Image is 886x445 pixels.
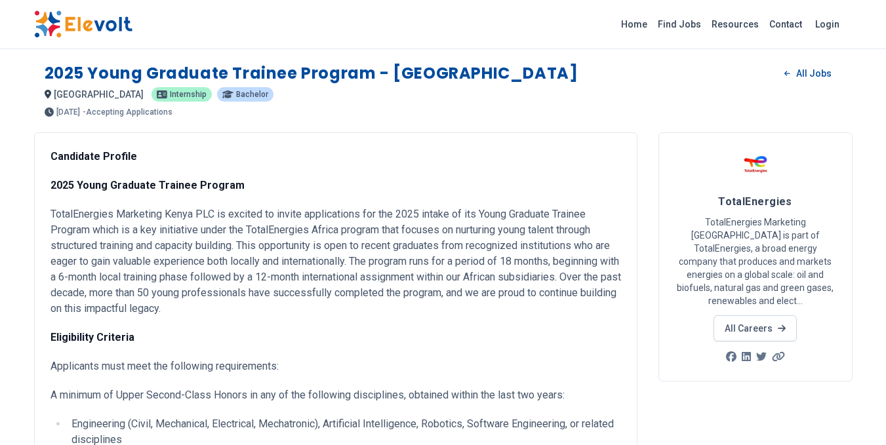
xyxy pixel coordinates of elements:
strong: Candidate Profile [50,150,137,163]
a: Resources [706,14,764,35]
a: Login [807,11,847,37]
p: - Accepting Applications [83,108,172,116]
a: All Careers [714,315,797,341]
strong: 2025 Young Graduate Trainee Program [50,179,245,191]
span: Bachelor [236,90,268,98]
a: Find Jobs [653,14,706,35]
a: Home [616,14,653,35]
span: [DATE] [56,108,80,116]
p: A minimum of Upper Second-Class Honors in any of the following disciplines, obtained within the l... [50,387,621,403]
img: Elevolt [34,10,132,38]
a: All Jobs [774,64,841,83]
p: TotalEnergies Marketing Kenya PLC is excited to invite applications for the 2025 intake of its Yo... [50,206,621,317]
span: TotalEnergies [718,195,792,208]
a: Contact [764,14,807,35]
p: TotalEnergies Marketing [GEOGRAPHIC_DATA] is part of TotalEnergies, a broad energy company that p... [675,216,836,307]
img: TotalEnergies [739,149,772,182]
span: [GEOGRAPHIC_DATA] [54,89,144,100]
p: Applicants must meet the following requirements: [50,358,621,374]
span: internship [170,90,207,98]
h1: 2025 Young Graduate Trainee Program - [GEOGRAPHIC_DATA] [45,63,578,84]
strong: Eligibility Criteria [50,331,134,343]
